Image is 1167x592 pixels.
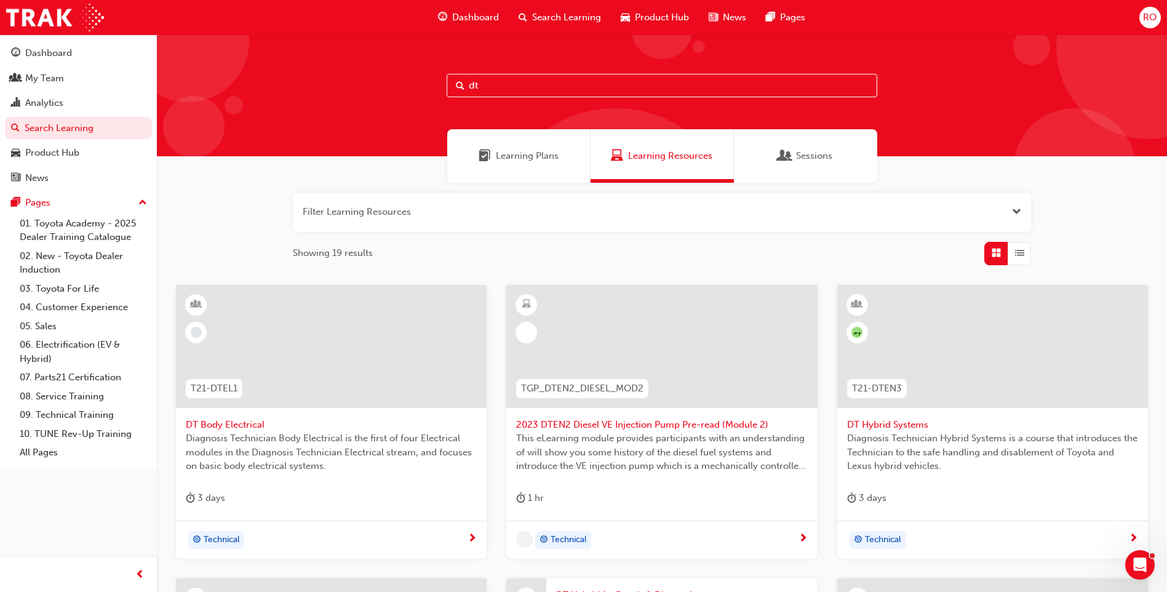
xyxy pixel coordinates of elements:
a: null-iconT21-DTEN3DT Hybrid SystemsDiagnosis Technician Hybrid Systems is a course that introduce... [837,285,1148,559]
div: 1 hr [516,490,544,506]
span: guage-icon [11,48,20,59]
a: 01. Toyota Academy - 2025 Dealer Training Catalogue [15,214,152,247]
div: News [25,171,49,185]
a: My Team [5,67,152,90]
a: pages-iconPages [756,5,815,30]
span: DT Body Electrical [186,418,477,432]
span: Diagnosis Technician Hybrid Systems is a course that introduces the Technician to the safe handli... [847,431,1138,473]
span: next-icon [1129,534,1138,545]
span: next-icon [468,534,477,545]
button: Open the filter [1012,205,1021,219]
span: search-icon [519,10,527,25]
a: Learning ResourcesLearning Resources [591,129,734,183]
a: Learning PlansLearning Plans [447,129,591,183]
a: car-iconProduct Hub [611,5,699,30]
input: Search... [447,74,877,97]
a: Analytics [5,92,152,114]
span: List [1015,246,1024,260]
span: learningResourceType_INSTRUCTOR_LED-icon [192,297,201,313]
span: T21-DTEL1 [191,382,237,396]
span: learningResourceType_INSTRUCTOR_LED-icon [853,297,861,313]
span: Search [456,79,464,93]
span: Grid [992,246,1001,260]
a: 09. Technical Training [15,406,152,425]
span: Sessions [796,149,832,163]
span: learningRecordVerb_NONE-icon [191,327,202,338]
span: Technical [865,533,901,547]
a: 05. Sales [15,317,152,336]
span: chart-icon [11,98,20,109]
div: Dashboard [25,46,72,60]
span: up-icon [138,195,147,211]
span: Sessions [779,149,791,163]
span: prev-icon [135,567,145,583]
div: Analytics [25,96,63,110]
span: Showing 19 results [293,246,373,260]
span: target-icon [193,532,201,548]
span: next-icon [799,534,808,545]
a: 03. Toyota For Life [15,279,152,298]
iframe: Intercom live chat [1125,550,1155,580]
span: null-icon [851,327,862,338]
span: Learning Plans [496,149,559,163]
a: 07. Parts21 Certification [15,368,152,387]
span: news-icon [11,173,20,184]
span: target-icon [854,532,862,548]
span: DT Hybrid Systems [847,418,1138,432]
span: Dashboard [452,10,499,25]
img: Trak [6,4,104,31]
a: 10. TUNE Rev-Up Training [15,425,152,444]
span: Search Learning [532,10,601,25]
a: search-iconSearch Learning [509,5,611,30]
div: 3 days [847,490,886,506]
span: 2023 DTEN2 Diesel VE Injection Pump Pre-read (Module 2) [516,418,807,432]
span: news-icon [709,10,718,25]
div: 3 days [186,490,225,506]
span: guage-icon [438,10,447,25]
a: SessionsSessions [734,129,877,183]
button: DashboardMy TeamAnalyticsSearch LearningProduct HubNews [5,39,152,191]
a: guage-iconDashboard [428,5,509,30]
span: T21-DTEN3 [852,382,902,396]
button: RO [1139,7,1161,28]
span: people-icon [11,73,20,84]
span: Product Hub [635,10,689,25]
span: Pages [780,10,805,25]
a: T21-DTEL1DT Body ElectricalDiagnosis Technician Body Electrical is the first of four Electrical m... [176,285,487,559]
span: Technical [204,533,240,547]
span: duration-icon [186,490,195,506]
span: Learning Resources [611,149,623,163]
span: Learning Plans [479,149,491,163]
span: duration-icon [847,490,856,506]
a: 02. New - Toyota Dealer Induction [15,247,152,279]
span: pages-icon [766,10,775,25]
span: duration-icon [516,490,525,506]
span: car-icon [621,10,630,25]
a: Search Learning [5,117,152,140]
a: news-iconNews [699,5,756,30]
span: learningResourceType_ELEARNING-icon [522,297,531,313]
a: All Pages [15,443,152,462]
div: Product Hub [25,146,79,160]
a: 08. Service Training [15,387,152,406]
span: Learning Resources [628,149,712,163]
div: Pages [25,196,50,210]
a: News [5,167,152,190]
span: News [723,10,746,25]
span: RO [1143,10,1157,25]
div: My Team [25,71,64,86]
a: 06. Electrification (EV & Hybrid) [15,335,152,368]
a: 04. Customer Experience [15,298,152,317]
span: undefined-icon [516,531,533,548]
button: Pages [5,191,152,214]
span: TGP_DTEN2_DIESEL_MOD2 [521,382,643,396]
span: target-icon [540,532,548,548]
span: search-icon [11,123,20,134]
span: car-icon [11,148,20,159]
a: Product Hub [5,142,152,164]
span: pages-icon [11,198,20,209]
span: This eLearning module provides participants with an understanding of will show you some history o... [516,431,807,473]
span: Technical [551,533,587,547]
